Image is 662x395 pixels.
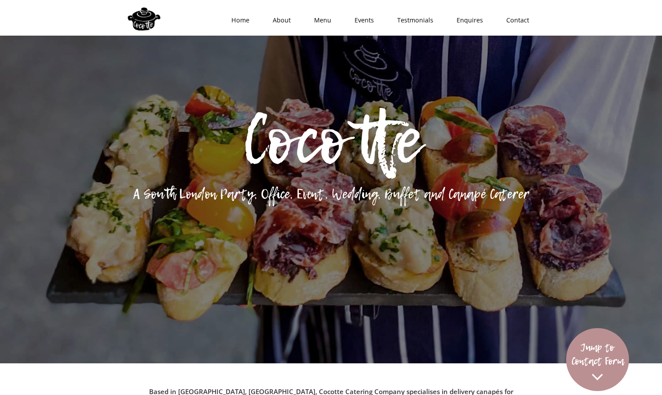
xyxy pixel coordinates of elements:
[383,7,442,33] a: Testmonials
[217,7,258,33] a: Home
[258,7,300,33] a: About
[442,7,492,33] a: Enquires
[300,7,340,33] a: Menu
[492,7,538,33] a: Contact
[340,7,383,33] a: Events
